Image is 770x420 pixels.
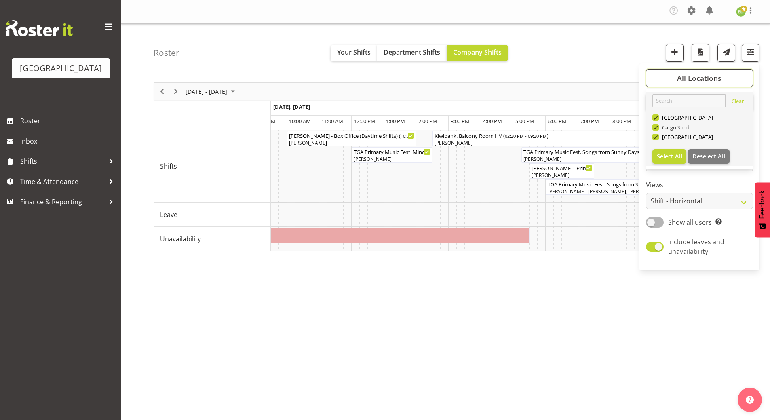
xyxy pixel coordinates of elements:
[352,147,432,163] div: Shifts"s event - TGA Primary Music Fest. Minder. Tuesday Begin From Tuesday, August 26, 2025 at 1...
[354,118,376,125] span: 12:00 PM
[157,87,168,97] button: Previous
[652,149,687,164] button: Select All
[612,118,631,125] span: 8:00 PM
[523,156,665,163] div: [PERSON_NAME]
[287,131,416,146] div: Shifts"s event - Robin - Box Office (Daytime Shifts) Begin From Tuesday, August 26, 2025 at 10:00...
[289,139,414,147] div: [PERSON_NAME]
[530,163,594,179] div: Shifts"s event - Michelle - Primary School Choir - Songs from the Sunny Days Begin From Tuesday, ...
[688,149,730,164] button: Deselect All
[154,227,271,251] td: Unavailability resource
[646,69,753,87] button: All Locations
[447,45,508,61] button: Company Shifts
[154,48,179,57] h4: Roster
[184,87,238,97] button: August 25 - 31, 2025
[418,118,437,125] span: 2:00 PM
[717,44,735,62] button: Send a list of all shifts for the selected filtered period to all rostered employees.
[548,180,657,188] div: TGA Primary Music Fest. Songs from Sunny Days ( )
[154,130,271,203] td: Shifts resource
[435,139,657,147] div: [PERSON_NAME]
[20,62,102,74] div: [GEOGRAPHIC_DATA]
[401,133,443,139] span: 10:00 AM - 02:00 PM
[746,396,754,404] img: help-xxl-2.png
[289,131,414,139] div: [PERSON_NAME] - Box Office (Daytime Shifts) ( )
[548,188,657,195] div: [PERSON_NAME], [PERSON_NAME], [PERSON_NAME], [PERSON_NAME], [PERSON_NAME], [PERSON_NAME], [PERSON...
[515,118,534,125] span: 5:00 PM
[652,94,726,107] input: Search
[185,87,228,97] span: [DATE] - [DATE]
[451,118,470,125] span: 3:00 PM
[677,73,721,83] span: All Locations
[532,164,592,172] div: [PERSON_NAME] - Primary School Choir - Songs from the Sunny Days ( )
[354,148,430,156] div: TGA Primary Music Fest. Minder. [DATE] ( )
[532,172,592,179] div: [PERSON_NAME]
[169,83,183,100] div: Next
[435,131,657,139] div: Kiwibank. Balcony Room HV ( )
[742,44,759,62] button: Filter Shifts
[6,20,73,36] img: Rosterit website logo
[289,118,311,125] span: 10:00 AM
[257,118,276,125] span: 9:00 AM
[273,103,310,110] span: [DATE], [DATE]
[546,179,659,195] div: Shifts"s event - TGA Primary Music Fest. Songs from Sunny Days Begin From Tuesday, August 26, 202...
[666,44,684,62] button: Add a new shift
[659,134,713,140] span: [GEOGRAPHIC_DATA]
[160,234,201,244] span: Unavailability
[453,48,502,57] span: Company Shifts
[386,118,405,125] span: 1:00 PM
[337,48,371,57] span: Your Shifts
[657,152,682,160] span: Select All
[432,131,659,146] div: Shifts"s event - Kiwibank. Balcony Room HV Begin From Tuesday, August 26, 2025 at 2:30:00 PM GMT+...
[20,155,105,167] span: Shifts
[20,196,105,208] span: Finance & Reporting
[483,118,502,125] span: 4:00 PM
[521,147,667,163] div: Shifts"s event - TGA Primary Music Fest. Songs from Sunny Days. FOHM Shift Begin From Tuesday, Au...
[692,152,725,160] span: Deselect All
[523,148,665,156] div: TGA Primary Music Fest. Songs from Sunny Days. FOHM Shift ( )
[659,124,690,131] span: Cargo Shed
[384,48,440,57] span: Department Shifts
[20,115,117,127] span: Roster
[659,114,713,121] span: [GEOGRAPHIC_DATA]
[668,237,724,256] span: Include leaves and unavailability
[20,135,117,147] span: Inbox
[154,203,271,227] td: Leave resource
[154,82,738,251] div: Timeline Week of August 28, 2025
[736,7,746,17] img: emma-dowman11789.jpg
[692,44,709,62] button: Download a PDF of the roster according to the set date range.
[354,156,430,163] div: [PERSON_NAME]
[548,118,567,125] span: 6:00 PM
[160,210,177,219] span: Leave
[20,175,105,188] span: Time & Attendance
[668,218,712,227] span: Show all users
[580,118,599,125] span: 7:00 PM
[321,118,343,125] span: 11:00 AM
[160,161,177,171] span: Shifts
[732,97,744,107] a: Clear
[377,45,447,61] button: Department Shifts
[155,83,169,100] div: Previous
[171,87,181,97] button: Next
[759,190,766,219] span: Feedback
[646,180,753,190] label: Views
[505,133,547,139] span: 02:30 PM - 09:30 PM
[755,182,770,237] button: Feedback - Show survey
[331,45,377,61] button: Your Shifts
